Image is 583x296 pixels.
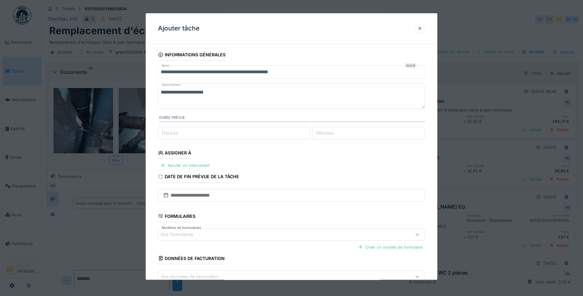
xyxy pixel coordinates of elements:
[160,130,179,137] label: Heures
[356,243,425,251] div: Créer un modèle de formulaire
[158,148,191,159] div: Assigner à
[160,225,202,230] label: Modèles de formulaires
[158,172,239,183] div: Date de fin prévue de la tâche
[161,231,202,238] div: Vos formulaires
[158,161,212,170] div: Ajouter un intervenant
[161,273,227,280] div: Vos données de facturation
[159,115,425,122] label: Durée prévue
[315,130,335,137] label: Minutes
[158,254,225,264] div: Données de facturation
[160,81,182,89] label: Description
[405,63,416,68] div: Requis
[158,212,195,222] div: Formulaires
[158,50,226,61] div: Informations générales
[160,63,171,68] label: Nom
[158,25,199,32] h3: Ajouter tâche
